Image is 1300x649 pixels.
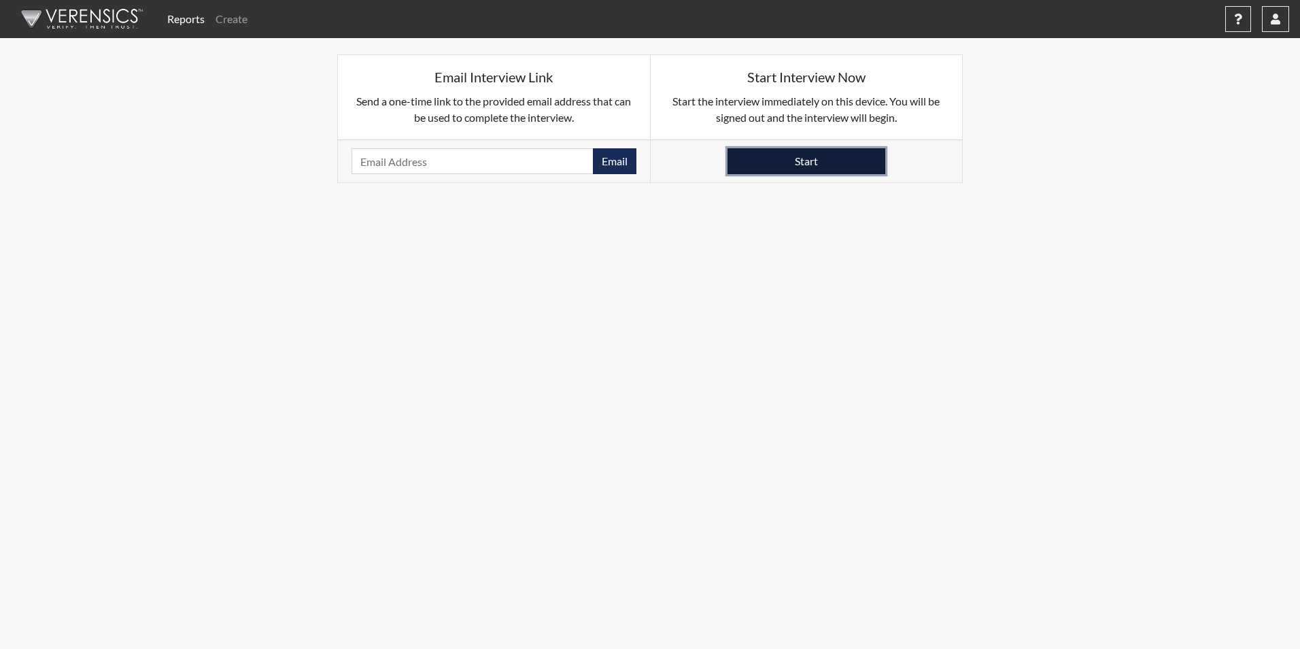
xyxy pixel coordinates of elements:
button: Email [593,148,636,174]
a: Create [210,5,253,33]
h5: Start Interview Now [664,69,949,85]
p: Start the interview immediately on this device. You will be signed out and the interview will begin. [664,93,949,126]
h5: Email Interview Link [352,69,636,85]
button: Start [728,148,885,174]
p: Send a one-time link to the provided email address that can be used to complete the interview. [352,93,636,126]
a: Reports [162,5,210,33]
input: Email Address [352,148,594,174]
